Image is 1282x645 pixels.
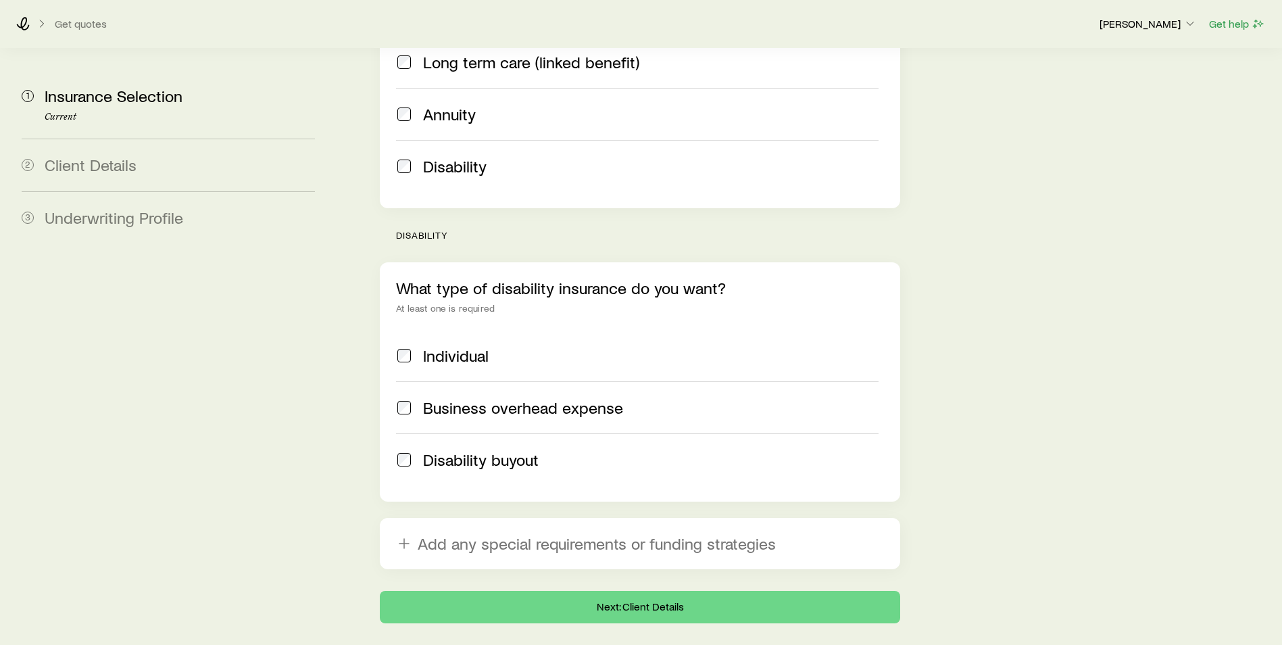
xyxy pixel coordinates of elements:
[45,86,182,105] span: Insurance Selection
[397,401,411,414] input: Business overhead expense
[423,157,487,176] span: Disability
[45,208,183,227] span: Underwriting Profile
[423,346,489,365] span: Individual
[396,303,884,314] div: At least one is required
[396,279,884,297] p: What type of disability insurance do you want?
[22,90,34,102] span: 1
[22,159,34,171] span: 2
[423,53,639,72] span: Long term care (linked benefit)
[1208,16,1266,32] button: Get help
[22,212,34,224] span: 3
[380,518,900,569] button: Add any special requirements or funding strategies
[397,55,411,69] input: Long term care (linked benefit)
[1100,17,1197,30] p: [PERSON_NAME]
[423,398,623,417] span: Business overhead expense
[397,107,411,121] input: Annuity
[397,160,411,173] input: Disability
[423,450,539,469] span: Disability buyout
[45,155,137,174] span: Client Details
[397,453,411,467] input: Disability buyout
[380,591,900,623] button: Next: Client Details
[54,18,107,30] button: Get quotes
[1099,16,1198,32] button: [PERSON_NAME]
[397,349,411,362] input: Individual
[396,230,900,241] p: disability
[423,105,476,124] span: Annuity
[45,112,315,122] p: Current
